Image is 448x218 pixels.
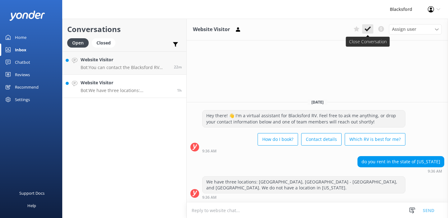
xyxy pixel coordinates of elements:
[389,24,442,34] div: Assign User
[358,156,444,167] div: do you rent in the state of [US_STATE]
[258,133,298,146] button: How do I book?
[345,133,405,146] button: Which RV is best for me?
[67,23,182,35] h2: Conversations
[81,65,169,70] p: Bot: You can contact the Blacksford RV team at [PHONE_NUMBER] (ext. 805 for Spanish), or by filli...
[301,133,342,146] button: Contact details
[308,100,327,105] span: [DATE]
[81,79,172,86] h4: Website Visitor
[15,93,30,106] div: Settings
[203,177,405,193] div: We have three locations: [GEOGRAPHIC_DATA], [GEOGRAPHIC_DATA] - [GEOGRAPHIC_DATA], and [GEOGRAPHI...
[81,56,169,63] h4: Website Visitor
[202,196,217,199] strong: 9:36 AM
[81,88,172,93] p: Bot: We have three locations: [GEOGRAPHIC_DATA], [GEOGRAPHIC_DATA] - [GEOGRAPHIC_DATA], and [GEOG...
[203,110,405,127] div: Hey there! 👋 I'm a virtual assistant for Blacksford RV. Feel free to ask me anything, or drop you...
[15,68,30,81] div: Reviews
[15,44,26,56] div: Inbox
[428,169,442,173] strong: 9:36 AM
[92,38,115,48] div: Closed
[392,26,416,33] span: Assign user
[63,75,186,98] a: Website VisitorBot:We have three locations: [GEOGRAPHIC_DATA], [GEOGRAPHIC_DATA] - [GEOGRAPHIC_DA...
[202,149,405,153] div: Sep 29 2025 09:36am (UTC -06:00) America/Chihuahua
[15,81,39,93] div: Recommend
[357,169,444,173] div: Sep 29 2025 09:36am (UTC -06:00) America/Chihuahua
[174,64,182,70] span: Sep 29 2025 10:55am (UTC -06:00) America/Chihuahua
[202,149,217,153] strong: 9:36 AM
[193,26,230,34] h3: Website Visitor
[19,187,44,199] div: Support Docs
[67,38,89,48] div: Open
[177,88,182,93] span: Sep 29 2025 09:36am (UTC -06:00) America/Chihuahua
[27,199,36,212] div: Help
[202,195,405,199] div: Sep 29 2025 09:36am (UTC -06:00) America/Chihuahua
[63,51,186,75] a: Website VisitorBot:You can contact the Blacksford RV team at [PHONE_NUMBER] (ext. 805 for Spanish...
[15,56,30,68] div: Chatbot
[67,39,92,46] a: Open
[9,11,45,21] img: yonder-white-logo.png
[15,31,26,44] div: Home
[92,39,119,46] a: Closed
